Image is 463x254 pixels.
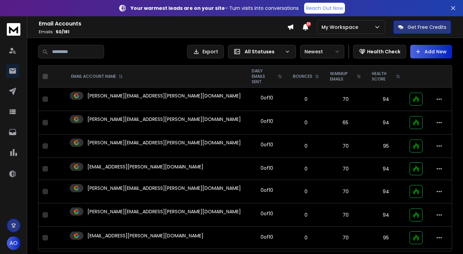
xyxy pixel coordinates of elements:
[39,20,287,28] h1: Email Accounts
[261,141,273,148] div: 0 of 10
[87,139,241,146] p: [PERSON_NAME][EMAIL_ADDRESS][PERSON_NAME][DOMAIN_NAME]
[131,5,299,12] p: – Turn visits into conversations
[325,134,366,158] td: 70
[325,180,366,203] td: 70
[325,88,366,111] td: 70
[245,48,282,55] p: All Statuses
[261,234,273,240] div: 0 of 10
[7,23,20,36] img: logo
[366,227,406,249] td: 95
[393,20,451,34] button: Get Free Credits
[292,96,320,103] p: 0
[306,22,311,26] span: 50
[261,210,273,217] div: 0 of 10
[261,94,273,101] div: 0 of 10
[292,165,320,172] p: 0
[39,29,287,35] p: Emails :
[292,119,320,126] p: 0
[261,118,273,125] div: 0 of 10
[252,68,276,85] p: DAILY EMAILS SENT
[366,158,406,180] td: 94
[304,3,345,14] a: Reach Out Now
[293,74,312,79] p: BOUNCES
[292,143,320,149] p: 0
[366,111,406,134] td: 94
[366,180,406,203] td: 94
[325,111,366,134] td: 65
[87,185,241,192] p: [PERSON_NAME][EMAIL_ADDRESS][PERSON_NAME][DOMAIN_NAME]
[367,48,400,55] p: Health Check
[56,29,69,35] span: 50 / 181
[306,5,343,12] p: Reach Out Now
[353,45,406,58] button: Health Check
[261,165,273,171] div: 0 of 10
[321,24,361,31] p: My Workspace
[408,24,446,31] p: Get Free Credits
[325,158,366,180] td: 70
[7,236,20,250] button: AO
[325,227,366,249] td: 70
[87,163,203,170] p: [EMAIL_ADDRESS][PERSON_NAME][DOMAIN_NAME]
[87,92,241,99] p: [PERSON_NAME][EMAIL_ADDRESS][PERSON_NAME][DOMAIN_NAME]
[292,212,320,218] p: 0
[325,203,366,227] td: 70
[87,208,241,215] p: [PERSON_NAME][EMAIL_ADDRESS][PERSON_NAME][DOMAIN_NAME]
[410,45,452,58] button: Add New
[187,45,224,58] button: Export
[372,71,393,82] p: HEALTH SCORE
[366,134,406,158] td: 95
[300,45,344,58] button: Newest
[330,71,354,82] p: WARMUP EMAILS
[71,74,123,79] div: EMAIL ACCOUNT NAME
[292,234,320,241] p: 0
[261,187,273,194] div: 0 of 10
[366,88,406,111] td: 94
[87,116,241,123] p: [PERSON_NAME][EMAIL_ADDRESS][PERSON_NAME][DOMAIN_NAME]
[87,232,203,239] p: [EMAIL_ADDRESS][PERSON_NAME][DOMAIN_NAME]
[366,203,406,227] td: 94
[131,5,225,12] strong: Your warmest leads are on your site
[292,188,320,195] p: 0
